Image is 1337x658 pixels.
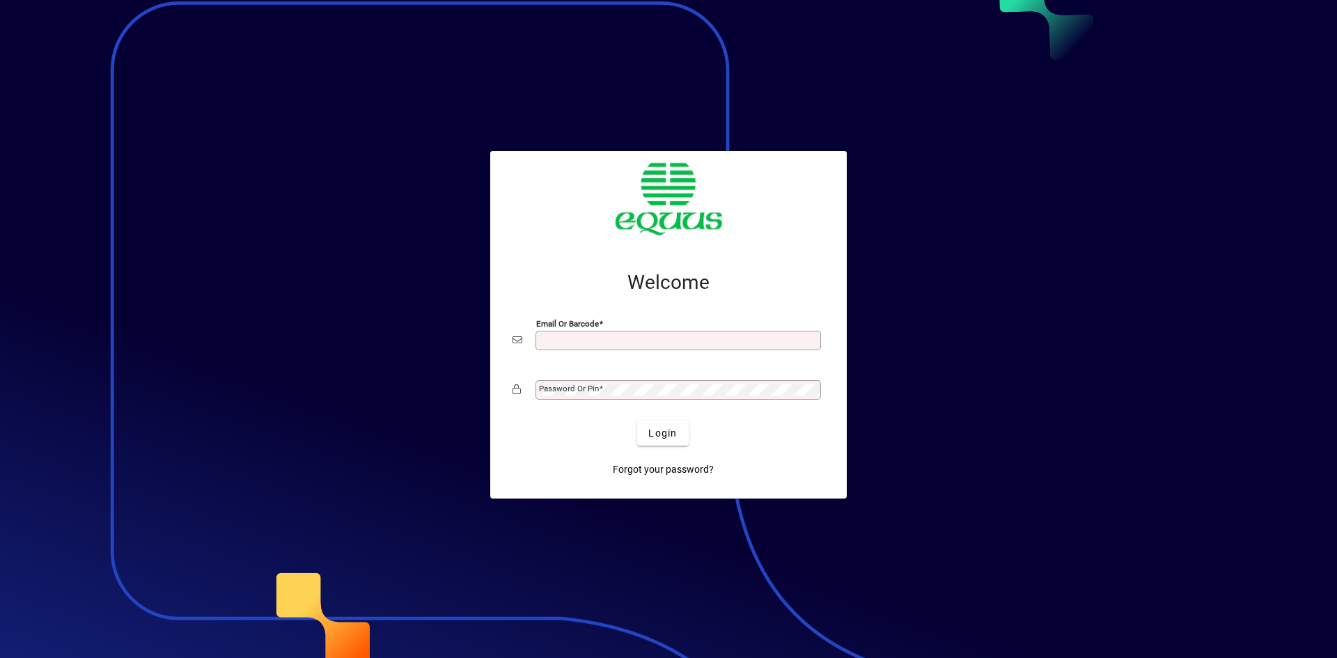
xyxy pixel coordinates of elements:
mat-label: Email or Barcode [536,319,599,329]
button: Login [637,421,688,446]
mat-label: Password or Pin [539,384,599,393]
h2: Welcome [513,271,824,295]
span: Login [648,426,677,441]
span: Forgot your password? [613,462,714,477]
a: Forgot your password? [607,457,719,482]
